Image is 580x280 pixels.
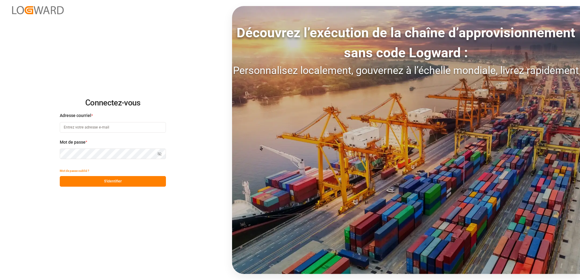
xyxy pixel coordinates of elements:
[232,63,580,78] div: Personnalisez localement, gouvernez à l’échelle mondiale, livrez rapidement
[60,139,86,145] span: Mot de passe
[60,176,166,187] button: S'identifier
[60,112,91,119] span: Adresse courriel
[60,93,166,113] h2: Connectez-vous
[12,6,64,14] img: Logward_new_orange.png
[232,23,580,63] div: Découvrez l’exécution de la chaîne d’approvisionnement sans code Logward :
[60,122,166,133] input: Entrez votre adresse e-mail
[60,165,89,176] button: Mot de passe oublié ?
